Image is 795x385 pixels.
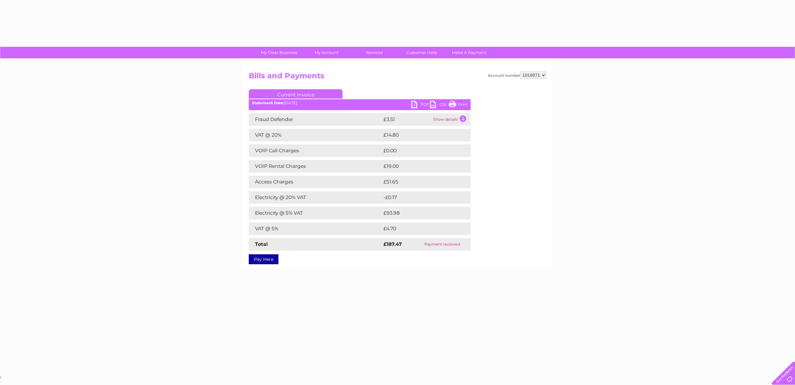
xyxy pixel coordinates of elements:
td: Electricity @ 5% VAT [249,207,382,219]
td: Fraud Defender [249,113,382,126]
td: £93.98 [382,207,458,219]
td: £3.51 [382,113,432,126]
a: CSV [430,101,449,110]
a: Print [449,101,467,110]
td: -£0.17 [382,191,457,204]
td: Payment received [414,238,471,251]
strong: £187.47 [383,241,402,247]
div: Account number [488,71,546,79]
td: £0.00 [382,144,456,157]
b: Statement Date: [252,100,284,105]
td: VOIP Rental Charges [249,160,382,173]
a: PDF [411,101,430,110]
td: VAT @ 5% [249,222,382,235]
strong: Total [255,241,268,247]
td: Electricity @ 20% VAT [249,191,382,204]
a: Make A Payment [443,47,495,58]
td: £4.70 [382,222,456,235]
a: Pay Here [249,254,278,264]
a: My Clear Business [253,47,305,58]
h2: Bills and Payments [249,71,546,83]
a: Services [348,47,400,58]
td: £51.65 [382,176,457,188]
td: Access Charges [249,176,382,188]
a: My Account [301,47,352,58]
div: [DATE] [249,101,471,105]
td: Show details [432,113,471,126]
td: £14.80 [382,129,458,141]
td: £19.00 [382,160,458,173]
td: VAT @ 20% [249,129,382,141]
a: Customer Help [396,47,447,58]
td: VOIP Call Charges [249,144,382,157]
a: Current Invoice [249,89,342,99]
